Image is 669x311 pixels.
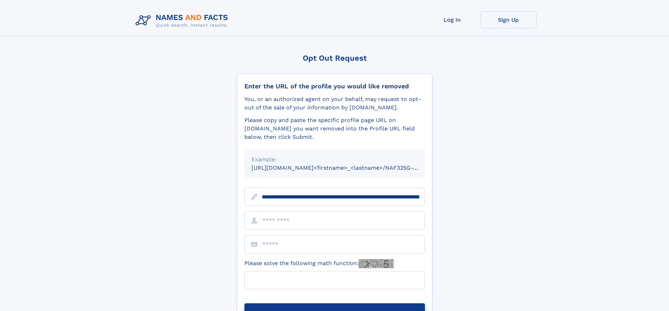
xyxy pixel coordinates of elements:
[244,82,425,90] div: Enter the URL of the profile you would like removed
[244,259,394,268] label: Please solve the following math function:
[251,155,418,164] div: Example:
[424,11,480,28] a: Log In
[237,54,432,62] div: Opt Out Request
[133,11,234,30] img: Logo Names and Facts
[480,11,537,28] a: Sign Up
[244,95,425,112] div: You, or an authorized agent on your behalf, may request to opt-out of the sale of your informatio...
[251,164,438,171] small: [URL][DOMAIN_NAME]<firstname>_<lastname>/NAF325G-xxxxxxxx
[244,116,425,141] div: Please copy and paste the specific profile page URL on [DOMAIN_NAME] you want removed into the Pr...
